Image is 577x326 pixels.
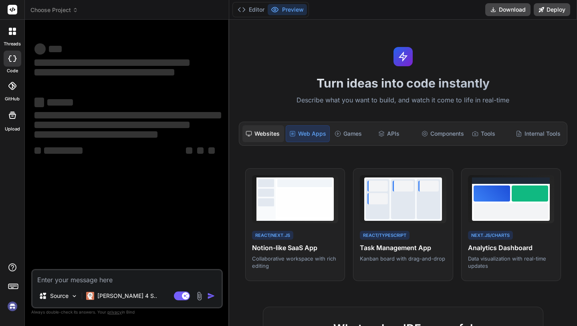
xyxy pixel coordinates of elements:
p: Source [50,292,69,300]
span: ‌ [34,43,46,55]
div: Next.js/Charts [468,231,513,240]
div: APIs [375,125,417,142]
p: [PERSON_NAME] 4 S.. [97,292,157,300]
span: ‌ [186,147,192,154]
h4: Analytics Dashboard [468,243,554,253]
span: ‌ [34,147,41,154]
img: Pick Models [71,293,78,300]
label: threads [4,41,21,47]
span: ‌ [208,147,215,154]
button: Preview [268,4,307,15]
h4: Notion-like SaaS App [252,243,338,253]
div: React/TypeScript [360,231,410,240]
p: Kanban board with drag-and-drop [360,255,446,262]
span: ‌ [34,98,44,107]
label: Upload [5,126,20,132]
p: Data visualization with real-time updates [468,255,554,269]
p: Collaborative workspace with rich editing [252,255,338,269]
div: Web Apps [286,125,330,142]
img: signin [6,300,19,313]
span: Choose Project [30,6,78,14]
span: ‌ [34,112,221,118]
span: ‌ [49,46,62,52]
div: Components [418,125,467,142]
label: GitHub [5,96,20,102]
div: Internal Tools [512,125,564,142]
p: Describe what you want to build, and watch it come to life in real-time [234,95,572,106]
h1: Turn ideas into code instantly [234,76,572,90]
div: Tools [469,125,511,142]
div: React/Next.js [252,231,293,240]
div: Websites [242,125,284,142]
img: attachment [195,291,204,301]
button: Editor [234,4,268,15]
label: code [7,67,18,74]
span: privacy [107,310,122,314]
span: ‌ [34,59,190,66]
span: ‌ [34,122,190,128]
button: Download [485,3,531,16]
div: Games [331,125,373,142]
span: ‌ [47,99,73,106]
img: icon [207,292,215,300]
span: ‌ [34,69,174,75]
p: Always double-check its answers. Your in Bind [31,308,223,316]
img: Claude 4 Sonnet [86,292,94,300]
h4: Task Management App [360,243,446,253]
button: Deploy [534,3,570,16]
span: ‌ [197,147,204,154]
span: ‌ [44,147,83,154]
span: ‌ [34,131,157,138]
